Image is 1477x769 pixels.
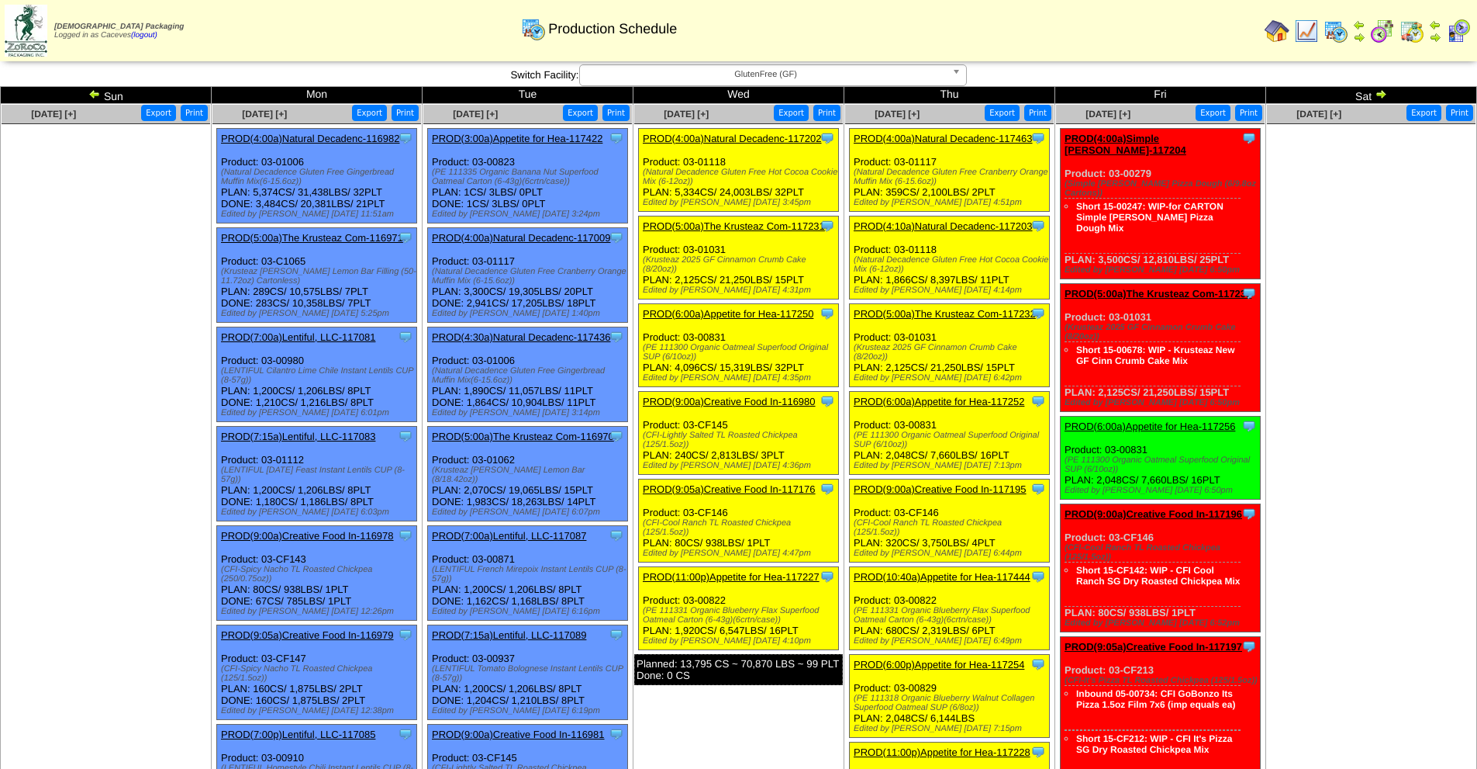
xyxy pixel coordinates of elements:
button: Print [1024,105,1051,121]
img: Tooltip [609,726,624,742]
div: Edited by [PERSON_NAME] [DATE] 4:14pm [854,286,1049,295]
div: Product: 03-01031 PLAN: 2,125CS / 21,250LBS / 15PLT [639,216,839,300]
a: PROD(3:00a)Appetite for Hea-117422 [432,133,602,144]
img: Tooltip [398,329,413,345]
a: PROD(9:00a)Creative Food In-116981 [432,729,605,740]
button: Export [352,105,387,121]
div: Product: 03-01118 PLAN: 5,334CS / 24,003LBS / 32PLT [639,129,839,212]
a: PROD(9:05a)Creative Food In-116979 [221,629,394,641]
a: PROD(7:15a)Lentiful, LLC-117083 [221,431,375,442]
td: Mon [212,87,423,104]
img: home.gif [1265,19,1289,43]
a: PROD(6:00a)Appetite for Hea-117256 [1065,421,1235,432]
div: Product: 03-01117 PLAN: 3,300CS / 19,305LBS / 20PLT DONE: 2,941CS / 17,205LBS / 18PLT [428,228,628,323]
a: PROD(9:00a)Creative Food In-117196 [1065,508,1242,520]
a: PROD(11:00p)Appetite for Hea-117228 [854,746,1030,758]
img: Tooltip [609,230,624,245]
div: Edited by [PERSON_NAME] [DATE] 12:38pm [221,706,416,715]
div: Edited by [PERSON_NAME] [DATE] 3:14pm [432,408,627,417]
button: Print [602,105,630,121]
a: PROD(4:00a)Natural Decadenc-116982 [221,133,400,144]
a: PROD(5:00a)The Krusteaz Com-116970 [432,431,614,442]
div: Product: 03-00822 PLAN: 1,920CS / 6,547LBS / 16PLT [639,567,839,650]
div: Product: 03-00823 PLAN: 1CS / 3LBS / 0PLT DONE: 1CS / 3LBS / 0PLT [428,129,628,223]
a: PROD(9:00a)Creative Food In-116978 [221,530,394,542]
button: Print [392,105,419,121]
div: (CFI-Spicy Nacho TL Roasted Chickpea (250/0.75oz)) [221,565,416,584]
span: Production Schedule [548,21,677,37]
img: arrowright.gif [1429,31,1441,43]
a: [DATE] [+] [1296,109,1341,120]
span: Logged in as Caceves [54,23,184,40]
button: Export [1406,105,1441,121]
div: (LENTIFUL [DATE] Feast Instant Lentils CUP (8-57g)) [221,466,416,484]
img: Tooltip [609,329,624,345]
img: arrowright.gif [1375,88,1387,100]
div: (PE 111300 Organic Oatmeal Superfood Original SUP (6/10oz)) [643,343,838,362]
div: Product: 03-01031 PLAN: 2,125CS / 21,250LBS / 15PLT [850,304,1050,387]
a: PROD(5:00a)The Krusteaz Com-116971 [221,232,403,244]
div: (Natural Decadence Gluten Free Gingerbread Muffin Mix(6-15.6oz)) [432,366,627,385]
div: (Krusteaz [PERSON_NAME] Lemon Bar Filling (50-11.72oz) Cartonless) [221,267,416,286]
button: Export [1196,105,1230,121]
a: [DATE] [+] [664,109,709,120]
a: PROD(6:00a)Appetite for Hea-117250 [643,308,813,320]
div: Product: 03-01031 PLAN: 2,125CS / 21,250LBS / 15PLT [1061,284,1261,412]
a: Short 15-CF142: WIP - CFI Cool Ranch SG Dry Roasted Chickpea Mix [1076,565,1240,587]
div: Product: 03-00279 PLAN: 3,500CS / 12,810LBS / 25PLT [1061,129,1261,279]
a: PROD(5:00a)The Krusteaz Com-117232 [854,308,1036,320]
div: Edited by [PERSON_NAME] [DATE] 4:10pm [643,636,838,646]
img: Tooltip [1030,218,1046,234]
div: (PE 111300 Organic Oatmeal Superfood Original SUP (6/10oz)) [854,431,1049,449]
img: Tooltip [609,528,624,543]
div: (Natural Decadence Gluten Free Cranberry Orange Muffin Mix (6-15.6oz)) [432,267,627,286]
div: Product: 03-01006 PLAN: 1,890CS / 11,057LBS / 11PLT DONE: 1,864CS / 10,904LBS / 11PLT [428,327,628,422]
button: Export [563,105,598,121]
img: Tooltip [820,393,835,409]
div: Product: 03-00937 PLAN: 1,200CS / 1,206LBS / 8PLT DONE: 1,204CS / 1,210LBS / 8PLT [428,625,628,720]
div: Product: 03-01117 PLAN: 359CS / 2,100LBS / 2PLT [850,129,1050,212]
div: (Krusteaz 2025 GF Cinnamon Crumb Cake (8/20oz)) [1065,323,1260,341]
img: arrowleft.gif [88,88,101,100]
div: Edited by [PERSON_NAME] [DATE] 4:47pm [643,549,838,558]
div: Edited by [PERSON_NAME] [DATE] 11:51am [221,210,416,219]
div: (Krusteaz 2025 GF Cinnamon Crumb Cake (8/20oz)) [854,343,1049,362]
div: Product: 03-CF143 PLAN: 80CS / 938LBS / 1PLT DONE: 67CS / 785LBS / 1PLT [217,526,417,621]
img: calendarinout.gif [1399,19,1424,43]
td: Thu [844,87,1055,104]
a: [DATE] [+] [31,109,76,120]
a: PROD(11:00p)Appetite for Hea-117227 [643,571,820,583]
img: Tooltip [1030,393,1046,409]
img: Tooltip [398,130,413,146]
img: Tooltip [1030,744,1046,760]
div: Product: 03-C1065 PLAN: 289CS / 10,575LBS / 7PLT DONE: 283CS / 10,358LBS / 7PLT [217,228,417,323]
div: Edited by [PERSON_NAME] [DATE] 6:49pm [854,636,1049,646]
div: Edited by [PERSON_NAME] [DATE] 4:36pm [643,461,838,470]
div: Product: 03-01006 PLAN: 5,374CS / 31,438LBS / 32PLT DONE: 3,484CS / 20,381LBS / 21PLT [217,129,417,223]
div: Edited by [PERSON_NAME] [DATE] 3:45pm [643,198,838,207]
div: (PE 111300 Organic Oatmeal Superfood Original SUP (6/10oz)) [1065,456,1260,474]
td: Tue [423,87,633,104]
a: PROD(5:00a)The Krusteaz Com-117231 [643,220,825,232]
a: PROD(10:40a)Appetite for Hea-117444 [854,571,1030,583]
a: Short 15-00678: WIP - Krusteaz New GF Cinn Crumb Cake Mix [1076,345,1235,366]
img: calendarprod.gif [1323,19,1348,43]
div: (Natural Decadence Gluten Free Gingerbread Muffin Mix(6-15.6oz)) [221,168,416,186]
button: Export [985,105,1020,121]
td: Sun [1,87,212,104]
div: Edited by [PERSON_NAME] [DATE] 6:44pm [854,549,1049,558]
a: PROD(7:00p)Lentiful, LLC-117085 [221,729,375,740]
div: Product: 03-CF146 PLAN: 80CS / 938LBS / 1PLT [1061,504,1261,632]
img: Tooltip [609,130,624,146]
div: Planned: 13,795 CS ~ 70,870 LBS ~ 99 PLT Done: 0 CS [634,654,843,685]
div: (Natural Decadence Gluten Free Hot Cocoa Cookie Mix (6-12oz)) [643,168,838,186]
a: PROD(9:05a)Creative Food In-117197 [1065,641,1242,653]
div: Edited by [PERSON_NAME] [DATE] 12:26pm [221,607,416,616]
div: (PE 111318 Organic Blueberry Walnut Collagen Superfood Oatmeal SUP (6/8oz)) [854,694,1049,712]
a: [DATE] [+] [453,109,498,120]
a: PROD(4:00a)Natural Decadenc-117463 [854,133,1033,144]
a: PROD(4:00a)Natural Decadenc-117009 [432,232,611,244]
a: PROD(7:00a)Lentiful, LLC-117087 [432,530,586,542]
